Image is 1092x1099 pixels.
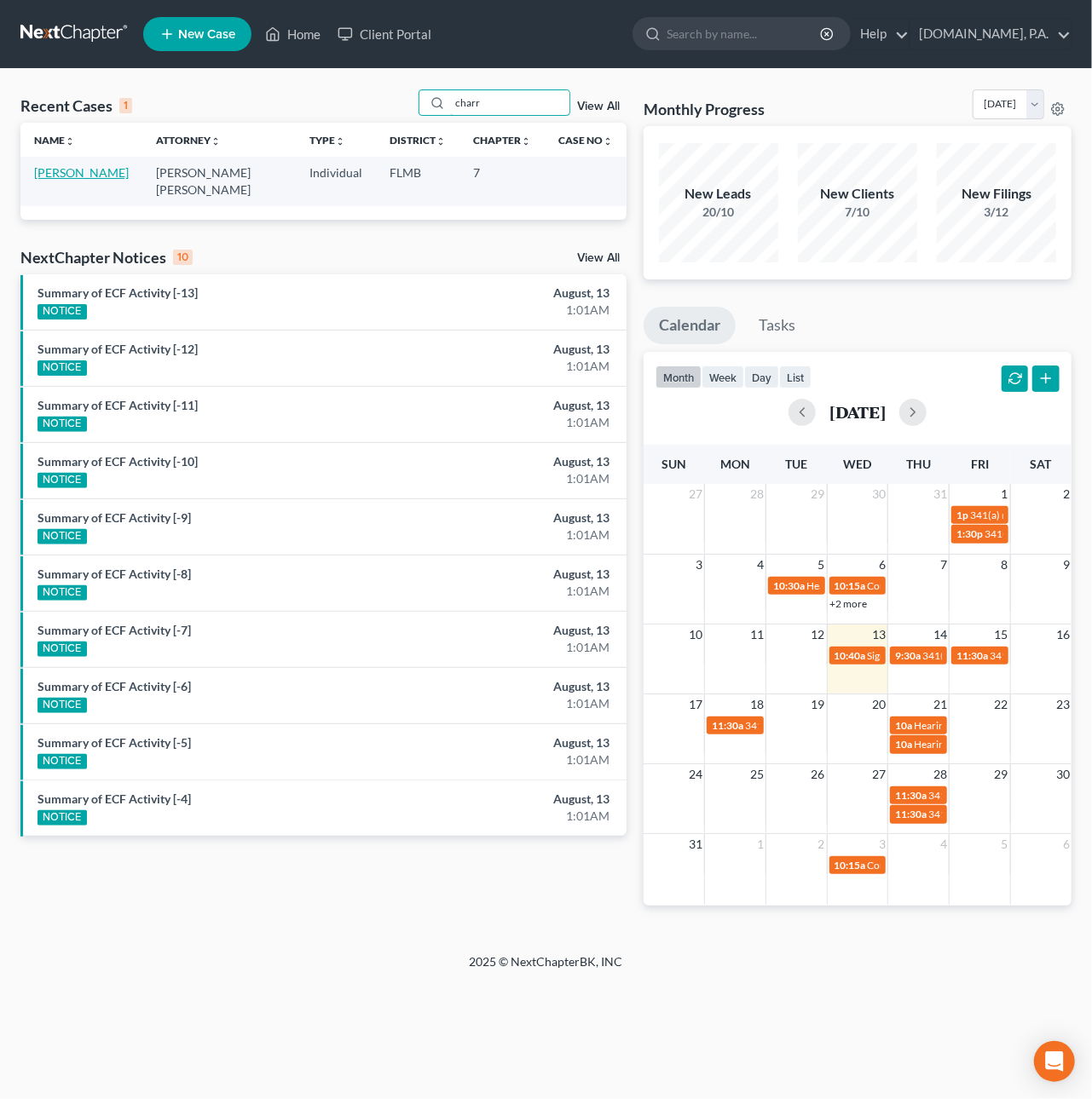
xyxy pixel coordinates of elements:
[870,764,887,785] span: 27
[932,624,949,645] span: 14
[430,358,610,375] div: 1:01AM
[38,529,87,544] div: NOTICE
[687,694,704,715] span: 17
[956,527,983,540] span: 1:30p
[922,649,990,662] span: 341(a) meeting
[830,597,868,610] a: +2 more
[430,791,610,808] div: August, 13
[694,555,704,575] span: 3
[687,834,704,854] span: 31
[993,694,1010,715] span: 22
[956,509,968,521] span: 1p
[430,678,610,695] div: August, 13
[430,397,610,414] div: August, 13
[810,484,827,504] span: 29
[835,649,866,662] span: 10:40a
[659,184,778,204] div: New Leads
[38,585,87,601] div: NOTICE
[376,157,459,205] td: FLMB
[119,98,132,113] div: 1
[309,134,345,147] a: Typeunfold_more
[877,555,887,575] span: 6
[430,695,610,712] div: 1:01AM
[798,184,917,204] div: New Clients
[895,649,921,662] span: 9:30a
[835,579,866,592] span: 10:15a
[65,136,75,147] i: unfold_more
[755,834,766,854] span: 1
[38,454,198,469] a: Summary of ECF Activity [-10]
[38,810,87,826] div: NOTICE
[38,342,198,356] a: Summary of ECF Activity [-12]
[993,764,1010,785] span: 29
[521,136,531,147] i: unfold_more
[430,414,610,431] div: 1:01AM
[1061,555,1072,575] span: 9
[430,453,610,470] div: August, 13
[436,136,446,147] i: unfold_more
[932,694,949,715] span: 21
[910,19,1071,49] a: [DOMAIN_NAME], P.A.
[38,473,87,488] div: NOTICE
[38,360,87,376] div: NOTICE
[773,579,805,592] span: 10:30a
[430,734,610,751] div: August, 13
[38,304,87,319] div: NOTICE
[970,509,1037,521] span: 341(a) meeting
[603,136,613,147] i: unfold_more
[430,622,610,639] div: August, 13
[173,250,193,265] div: 10
[870,624,887,645] span: 13
[1054,694,1072,715] span: 23
[296,157,376,205] td: Individual
[779,365,812,388] button: list
[178,28,235,41] span: New Case
[748,694,766,715] span: 18
[335,136,345,147] i: unfold_more
[38,417,87,432] div: NOTICE
[577,101,620,112] a: View All
[810,764,827,785] span: 26
[1000,555,1010,575] span: 8
[937,204,1056,221] div: 3/12
[748,484,766,504] span: 28
[895,789,927,802] span: 11:30a
[329,19,440,49] a: Client Portal
[430,751,610,768] div: 1:01AM
[38,791,191,806] a: Summary of ECF Activity [-4]
[1061,484,1072,504] span: 2
[38,510,191,525] a: Summary of ECF Activity [-9]
[877,834,887,854] span: 3
[1031,457,1052,471] span: Sat
[712,719,743,732] span: 11:30a
[939,834,949,854] span: 4
[895,719,912,732] span: 10a
[835,859,866,872] span: 10:15a
[430,470,610,487] div: 1:01AM
[868,649,1020,662] span: Signing Date for [PERSON_NAME]
[745,719,812,732] span: 341(a) meeting
[38,642,87,657] div: NOTICE
[430,285,610,302] div: August, 13
[785,457,807,471] span: Tue
[1054,624,1072,645] span: 16
[687,484,704,504] span: 27
[993,624,1010,645] span: 15
[720,457,750,471] span: Mon
[914,719,950,732] span: Hearing
[744,365,779,388] button: day
[1034,1041,1075,1082] div: Open Intercom Messenger
[20,247,193,268] div: NextChapter Notices
[644,307,736,344] a: Calendar
[852,19,909,49] a: Help
[687,624,704,645] span: 10
[667,18,823,49] input: Search by name...
[928,789,996,802] span: 341(a) meeting
[810,694,827,715] span: 19
[829,403,886,421] h2: [DATE]
[211,136,221,147] i: unfold_more
[38,679,191,693] a: Summary of ECF Activity [-6]
[38,285,198,300] a: Summary of ECF Activity [-13]
[743,307,811,344] a: Tasks
[914,738,950,751] span: Hearing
